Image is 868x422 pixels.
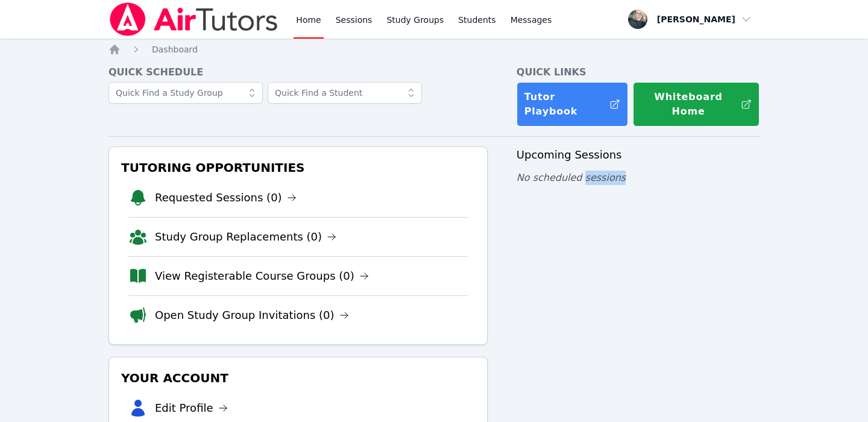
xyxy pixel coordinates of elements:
[119,157,477,178] h3: Tutoring Opportunities
[511,14,552,26] span: Messages
[633,82,759,127] button: Whiteboard Home
[517,65,759,80] h4: Quick Links
[155,189,297,206] a: Requested Sessions (0)
[152,43,198,55] a: Dashboard
[517,82,628,127] a: Tutor Playbook
[517,172,626,183] span: No scheduled sessions
[119,367,477,389] h3: Your Account
[155,268,369,285] a: View Registerable Course Groups (0)
[517,146,759,163] h3: Upcoming Sessions
[108,65,488,80] h4: Quick Schedule
[108,43,759,55] nav: Breadcrumb
[152,45,198,54] span: Dashboard
[155,400,228,417] a: Edit Profile
[108,2,279,36] img: Air Tutors
[155,228,336,245] a: Study Group Replacements (0)
[155,307,349,324] a: Open Study Group Invitations (0)
[268,82,422,104] input: Quick Find a Student
[108,82,263,104] input: Quick Find a Study Group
